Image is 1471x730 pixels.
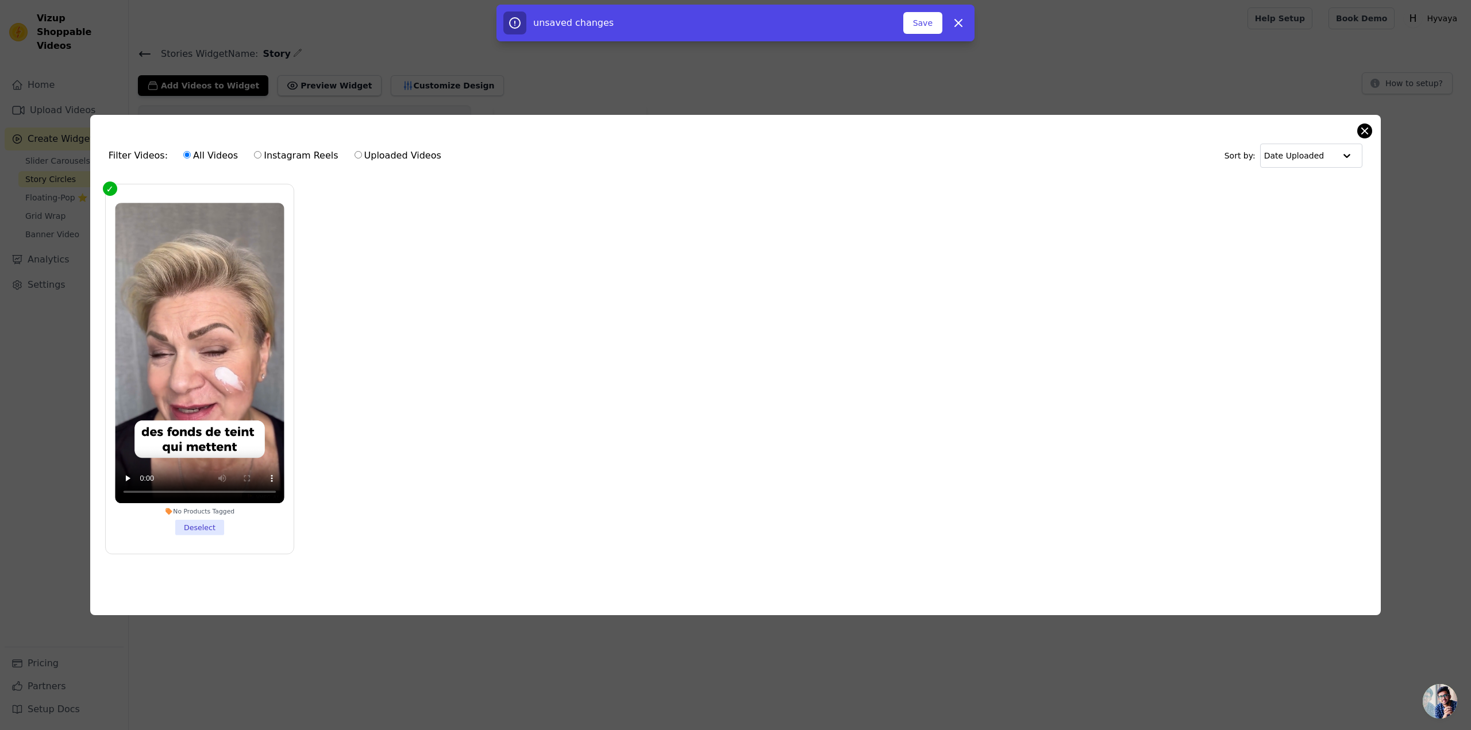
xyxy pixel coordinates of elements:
img: website_grey.svg [18,30,28,39]
label: All Videos [183,148,238,163]
div: Sort by: [1224,144,1363,168]
img: logo_orange.svg [18,18,28,28]
img: tab_domain_overview_orange.svg [47,67,56,76]
div: v 4.0.25 [32,18,56,28]
div: Mots-clés [143,68,176,75]
div: Domaine [59,68,88,75]
label: Instagram Reels [253,148,338,163]
img: tab_keywords_by_traffic_grey.svg [130,67,140,76]
div: Filter Videos: [109,142,448,169]
button: Save [903,12,942,34]
div: No Products Tagged [115,507,284,515]
label: Uploaded Videos [354,148,442,163]
button: Close modal [1358,124,1372,138]
span: unsaved changes [533,17,614,28]
div: Domaine: [DOMAIN_NAME] [30,30,130,39]
div: Ouvrir le chat [1423,684,1457,719]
